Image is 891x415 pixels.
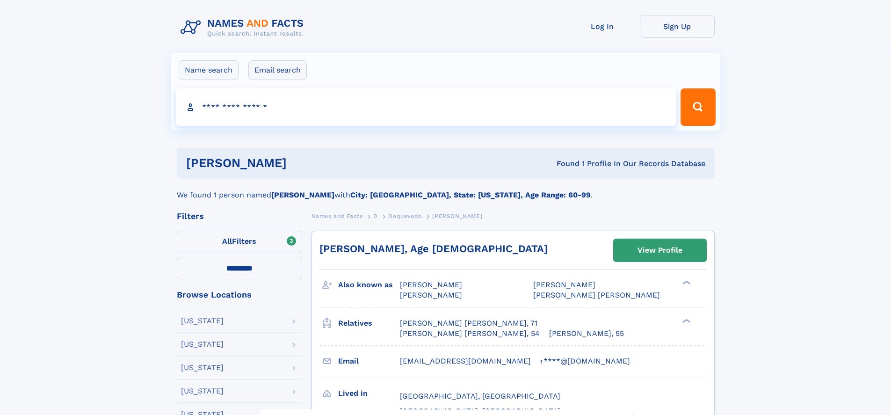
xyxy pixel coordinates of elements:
span: D [373,213,378,219]
span: [PERSON_NAME] [432,213,482,219]
div: [US_STATE] [181,387,224,395]
img: Logo Names and Facts [177,15,311,40]
b: City: [GEOGRAPHIC_DATA], State: [US_STATE], Age Range: 60-99 [350,190,591,199]
div: We found 1 person named with . [177,178,715,201]
span: [EMAIL_ADDRESS][DOMAIN_NAME] [400,357,531,365]
a: [PERSON_NAME] [PERSON_NAME], 71 [400,318,537,328]
h3: Email [338,353,400,369]
label: Email search [248,60,307,80]
a: [PERSON_NAME] [PERSON_NAME], 54 [400,328,540,339]
a: Dequevedo [388,210,421,222]
a: Log In [565,15,640,38]
label: Filters [177,231,302,253]
span: [PERSON_NAME] [PERSON_NAME] [533,291,660,299]
div: Filters [177,212,302,220]
label: Name search [179,60,239,80]
span: All [222,237,232,246]
span: [PERSON_NAME] [533,280,595,289]
h3: Relatives [338,315,400,331]
div: ❯ [680,318,691,324]
div: ❯ [680,280,691,286]
div: [US_STATE] [181,317,224,325]
div: [US_STATE] [181,364,224,371]
h3: Lived in [338,386,400,401]
button: Search Button [681,88,715,126]
h3: Also known as [338,277,400,293]
input: search input [176,88,677,126]
a: D [373,210,378,222]
a: Names and Facts [311,210,363,222]
a: [PERSON_NAME], 55 [549,328,624,339]
b: [PERSON_NAME] [271,190,334,199]
div: [US_STATE] [181,341,224,348]
div: View Profile [637,240,682,261]
div: Found 1 Profile In Our Records Database [421,159,705,169]
a: [PERSON_NAME], Age [DEMOGRAPHIC_DATA] [319,243,548,255]
span: [GEOGRAPHIC_DATA], [GEOGRAPHIC_DATA] [400,392,560,400]
a: Sign Up [640,15,715,38]
h1: [PERSON_NAME] [186,157,422,169]
div: Browse Locations [177,291,302,299]
span: Dequevedo [388,213,421,219]
span: [PERSON_NAME] [400,280,462,289]
span: [PERSON_NAME] [400,291,462,299]
a: View Profile [614,239,706,262]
